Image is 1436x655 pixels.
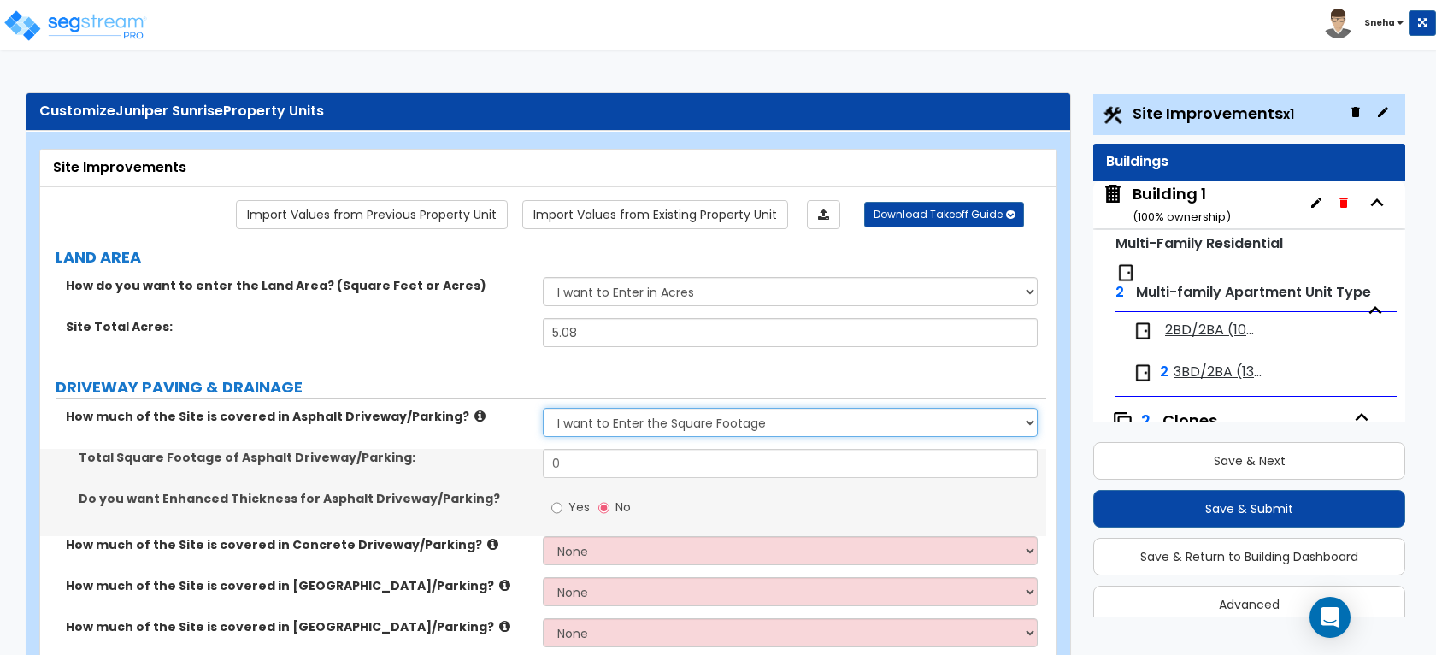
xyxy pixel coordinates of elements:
[56,376,1046,398] label: DRIVEWAY PAVING & DRAINAGE
[115,101,223,121] span: Juniper Sunrise
[1160,363,1168,382] span: 2
[79,449,530,466] label: Total Square Footage of Asphalt Driveway/Parking:
[1115,233,1283,253] small: Multi-Family Residential
[1102,183,1124,205] img: building.svg
[1141,410,1151,431] span: 2
[1364,16,1395,29] b: Sneha
[499,620,510,633] i: click for more info!
[1136,282,1371,302] span: Multi-family Apartment Unit Type
[66,277,530,294] label: How do you want to enter the Land Area? (Square Feet or Acres)
[1115,282,1124,302] span: 2
[1102,183,1231,227] span: Building 1
[487,538,498,551] i: click for more info!
[1162,410,1345,453] div: Clones
[1115,263,1136,283] img: door.png
[1106,152,1392,172] div: Buildings
[1133,103,1294,124] span: Site Improvements
[1093,442,1405,480] button: Save & Next
[39,102,1057,121] div: Customize Property Units
[56,246,1046,268] label: LAND AREA
[66,318,530,335] label: Site Total Acres:
[1093,586,1405,623] button: Advanced
[66,536,530,553] label: How much of the Site is covered in Concrete Driveway/Parking?
[1093,490,1405,528] button: Save & Submit
[1133,209,1231,225] small: ( 100 % ownership)
[1133,183,1231,227] div: Building 1
[236,200,508,229] a: Import the dynamic attribute values from previous properties.
[1133,321,1153,341] img: door.png
[615,499,631,516] span: No
[1133,363,1153,383] img: door.png
[874,207,1003,221] span: Download Takeoff Guide
[66,618,530,635] label: How much of the Site is covered in [GEOGRAPHIC_DATA]/Parking?
[3,9,148,43] img: logo_pro_r.png
[568,499,590,516] span: Yes
[1283,105,1294,123] small: x1
[66,408,530,425] label: How much of the Site is covered in Asphalt Driveway/Parking?
[807,200,840,229] a: Import the dynamic attributes value through Excel sheet
[499,579,510,592] i: click for more info!
[551,499,562,517] input: Yes
[1093,538,1405,575] button: Save & Return to Building Dashboard
[79,490,530,507] label: Do you want Enhanced Thickness for Asphalt Driveway/Parking?
[598,499,609,517] input: No
[53,158,1044,178] div: Site Improvements
[1102,104,1124,127] img: Construction.png
[864,202,1024,227] button: Download Takeoff Guide
[1112,411,1134,434] img: clone.svg
[1165,321,1254,340] span: 2BD/2BA (1085 SF)
[1174,363,1268,382] span: 3BD/2BA (1376 SF)
[1309,597,1351,638] div: Open Intercom Messenger
[66,577,530,594] label: How much of the Site is covered in [GEOGRAPHIC_DATA]/Parking?
[474,410,486,422] i: click for more info!
[1323,9,1353,38] img: avatar.png
[522,200,788,229] a: Import the dynamic attribute values from existing properties.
